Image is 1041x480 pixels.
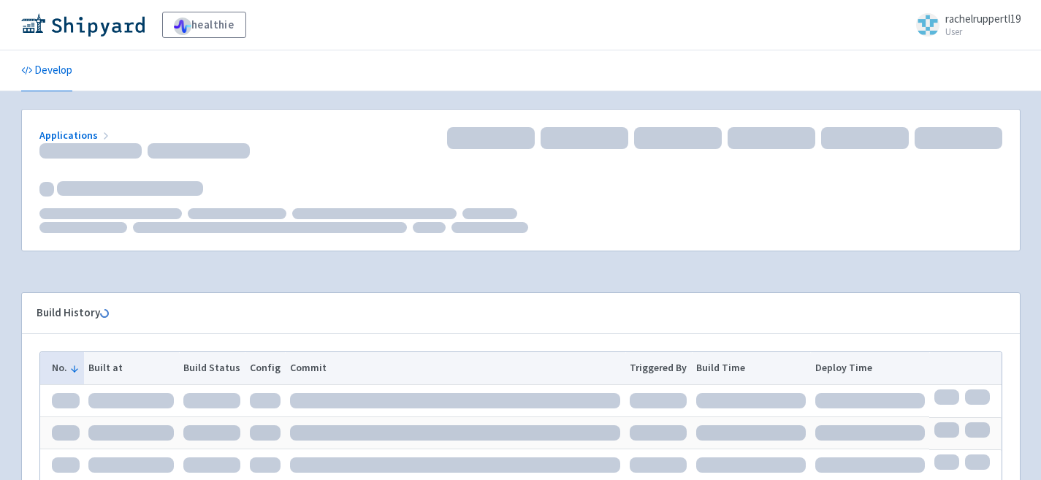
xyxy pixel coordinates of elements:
[945,12,1021,26] span: rachelruppertl19
[945,27,1021,37] small: User
[907,13,1021,37] a: rachelruppertl19 User
[810,352,929,384] th: Deploy Time
[84,352,179,384] th: Built at
[245,352,285,384] th: Config
[52,360,80,376] button: No.
[39,129,112,142] a: Applications
[21,13,145,37] img: Shipyard logo
[285,352,625,384] th: Commit
[37,305,982,321] div: Build History
[179,352,245,384] th: Build Status
[692,352,811,384] th: Build Time
[625,352,692,384] th: Triggered By
[162,12,246,38] a: healthie
[21,50,72,91] a: Develop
